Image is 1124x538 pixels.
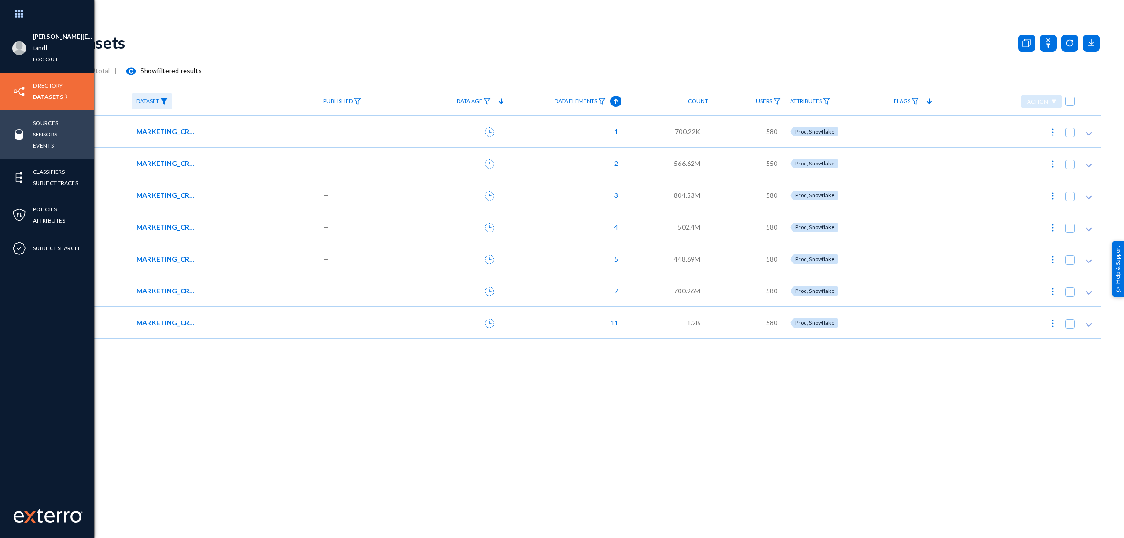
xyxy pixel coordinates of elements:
[33,31,94,43] li: [PERSON_NAME][EMAIL_ADDRESS][DOMAIN_NAME]
[24,511,36,523] img: exterro-logo.svg
[674,190,700,200] span: 804.53M
[136,98,159,105] span: Dataset
[354,98,361,105] img: icon-filter.svg
[323,286,329,296] span: —
[675,127,700,136] span: 700.22K
[136,254,200,264] span: MARKETING_CRM.DIM_INDIVIDUAL_DEMO
[795,224,834,230] span: Prod, Snowflake
[33,43,47,53] a: tandl
[1048,159,1057,169] img: icon-more.svg
[674,254,700,264] span: 448.69M
[1048,223,1057,232] img: icon-more.svg
[795,256,834,262] span: Prod, Snowflake
[894,98,910,105] span: Flags
[766,318,777,328] span: 580
[483,98,491,105] img: icon-filter.svg
[795,320,834,326] span: Prod, Snowflake
[136,222,200,232] span: MARKETING_CRM.DIM_INDIVIDUAL_EMAIL
[795,128,834,134] span: Prod, Snowflake
[323,254,329,264] span: —
[1048,319,1057,328] img: icon-more.svg
[323,190,329,200] span: —
[12,171,26,185] img: icon-elements.svg
[323,98,353,105] span: Published
[33,118,58,128] a: Sources
[12,84,26,98] img: icon-inventory.svg
[1048,127,1057,137] img: icon-more.svg
[1048,255,1057,264] img: icon-more.svg
[766,127,777,136] span: 580
[33,54,58,65] a: Log out
[323,158,329,168] span: —
[33,215,65,226] a: Attributes
[33,204,57,215] a: Policies
[610,254,618,264] span: 5
[14,508,83,523] img: exterro-work-mark.svg
[33,91,63,102] a: Datasets
[12,127,26,142] img: icon-sources.svg
[598,98,606,105] img: icon-filter.svg
[751,93,785,110] a: Users
[610,158,618,168] span: 2
[766,286,777,296] span: 580
[323,222,329,232] span: —
[766,158,777,168] span: 550
[160,98,168,105] img: icon-filter-filled.svg
[550,93,610,110] a: Data Elements
[795,160,834,166] span: Prod, Snowflake
[678,222,700,232] span: 502.4M
[114,67,117,75] span: |
[33,166,65,177] a: Classifiers
[457,98,482,105] span: Data Age
[790,98,822,105] span: Attributes
[323,318,329,328] span: —
[132,93,172,110] a: Dataset
[136,127,200,136] span: MARKETING_CRM.DIM_INDIVIDUAL_MERGE
[756,98,772,105] span: Users
[610,127,618,136] span: 1
[452,93,495,110] a: Data Age
[136,158,200,168] span: MARKETING_CRM.DIM_INDIVIDUAL_PHONE
[136,190,200,200] span: MARKETING_CRM.DIM_INDIVIDUAL_PHONE_BCKUP1112
[610,190,618,200] span: 3
[795,288,834,294] span: Prod, Snowflake
[33,129,57,140] a: Sensors
[12,208,26,222] img: icon-policies.svg
[674,286,700,296] span: 700.96M
[610,286,618,296] span: 7
[766,222,777,232] span: 580
[33,140,54,151] a: Events
[555,98,597,105] span: Data Elements
[136,318,200,328] span: MARKETING_CRM.DIM_INDIVIDUAL
[1112,241,1124,297] div: Help & Support
[136,286,200,296] span: MARKETING_CRM.DIM_INDIVIDUAL_ADDRESS
[12,41,26,55] img: blank-profile-picture.png
[606,318,618,328] span: 11
[688,98,708,105] span: Count
[1048,191,1057,201] img: icon-more.svg
[773,98,781,105] img: icon-filter.svg
[33,243,79,254] a: Subject Search
[117,67,202,75] span: Show filtered results
[5,4,33,24] img: app launcher
[318,93,366,110] a: Published
[1115,286,1121,292] img: help_support.svg
[126,66,137,77] mat-icon: visibility
[795,192,834,198] span: Prod, Snowflake
[323,127,329,136] span: —
[674,158,700,168] span: 566.62M
[687,318,701,328] span: 1.2B
[785,93,835,110] a: Attributes
[766,190,777,200] span: 580
[823,98,830,105] img: icon-filter.svg
[33,80,63,91] a: Directory
[911,98,919,105] img: icon-filter.svg
[766,254,777,264] span: 580
[1048,287,1057,296] img: icon-more.svg
[12,241,26,255] img: icon-compliance.svg
[889,93,924,110] a: Flags
[610,222,618,232] span: 4
[33,178,78,188] a: Subject Traces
